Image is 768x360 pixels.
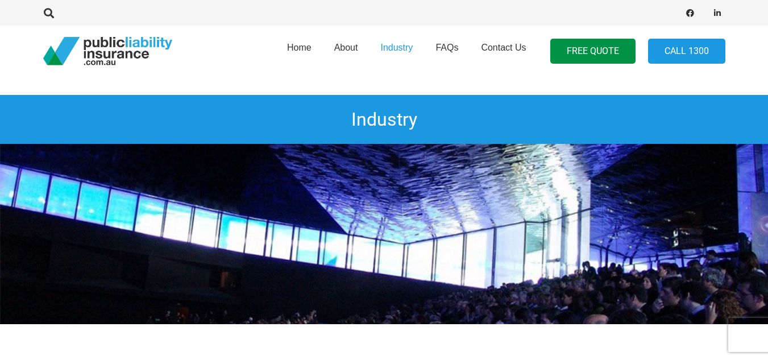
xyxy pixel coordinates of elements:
[380,43,413,52] span: Industry
[550,39,636,64] a: FREE QUOTE
[709,5,725,21] a: LinkedIn
[334,43,358,52] span: About
[276,22,323,80] a: Home
[38,8,61,18] a: Search
[682,5,698,21] a: Facebook
[369,22,424,80] a: Industry
[435,43,458,52] span: FAQs
[323,22,370,80] a: About
[481,43,526,52] span: Contact Us
[287,43,312,52] span: Home
[648,39,725,64] a: Call 1300
[43,37,172,65] a: pli_logotransparent
[424,22,470,80] a: FAQs
[470,22,537,80] a: Contact Us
